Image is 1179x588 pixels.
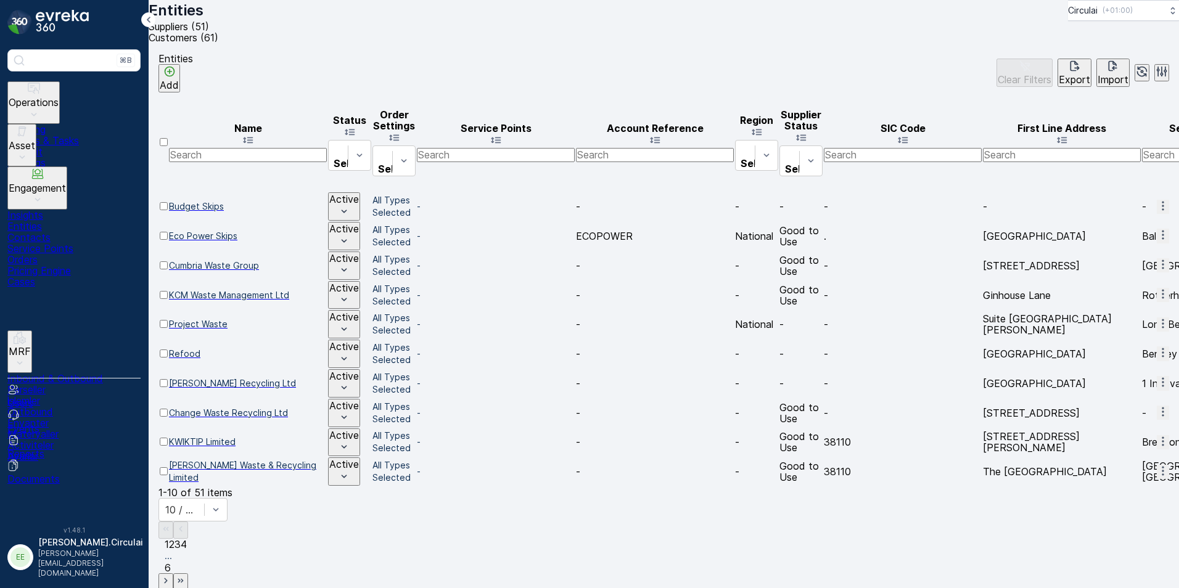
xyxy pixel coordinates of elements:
[372,283,416,308] p: All Types Selected
[328,399,360,427] button: Active
[169,230,327,242] span: Eco Power Skips
[576,310,734,338] td: -
[983,251,1141,280] td: [STREET_ADDRESS]
[169,289,327,301] span: KCM Waste Management Ltd
[169,318,327,330] a: Project Waste
[1103,6,1133,15] p: ( +01:00 )
[1058,59,1091,87] button: Export
[417,377,575,390] p: -
[824,281,982,309] td: -
[1068,4,1098,17] p: Circulai
[378,163,410,174] p: Select
[9,140,35,151] p: Asset
[576,222,734,250] td: ECOPOWER
[7,373,141,384] a: Inbound & Outbound
[329,282,359,293] p: Active
[824,369,982,398] td: -
[7,243,141,254] p: Service Points
[417,289,575,301] p: -
[169,459,327,484] span: [PERSON_NAME] Waste & Recycling Limited
[169,377,327,390] a: Keenan Recycling Ltd
[7,526,141,534] span: v 1.48.1
[785,163,817,174] p: Select
[741,158,773,169] p: Select
[329,194,359,205] p: Active
[9,346,31,357] p: MRF
[983,192,1141,221] td: -
[779,340,823,368] td: -
[158,64,180,92] button: Add
[779,428,823,457] td: Good to Use
[7,536,141,578] button: EE[PERSON_NAME].Circulai[PERSON_NAME][EMAIL_ADDRESS][DOMAIN_NAME]
[169,407,327,419] span: Change Waste Recycling Ltd
[576,399,734,427] td: -
[149,31,218,44] span: Customers (61)
[417,348,575,360] p: -
[329,311,359,322] p: Active
[417,200,575,213] p: -
[38,549,143,578] p: [PERSON_NAME][EMAIL_ADDRESS][DOMAIN_NAME]
[7,232,141,243] a: Contacts
[165,538,169,550] span: 1
[36,10,89,35] img: logo_dark-DEwI_e13.png
[824,148,982,161] input: Search
[983,399,1141,427] td: [STREET_ADDRESS]
[735,222,778,250] td: National
[169,148,327,161] input: Search
[329,400,359,411] p: Active
[372,224,416,248] p: All Types Selected
[779,399,823,427] td: Good to Use
[983,123,1141,134] p: First Line Address
[372,253,416,278] p: All Types Selected
[417,148,575,161] input: Search
[158,487,232,498] p: 1-10 of 51 items
[169,259,327,272] a: Cumbria Waste Group
[9,97,59,108] p: Operations
[328,222,360,250] button: Active
[169,377,327,390] span: [PERSON_NAME] Recycling Ltd
[7,436,141,459] a: Reports
[735,369,778,398] td: -
[824,222,982,250] td: .
[7,330,32,373] button: MRF
[417,436,575,448] p: -
[372,430,416,454] p: All Types Selected
[576,340,734,368] td: -
[7,423,141,434] p: Events
[576,281,734,309] td: -
[328,457,360,486] button: Active
[169,348,327,360] span: Refood
[735,251,778,280] td: -
[779,310,823,338] td: -
[824,399,982,427] td: -
[824,251,982,280] td: -
[576,369,734,398] td: -
[983,457,1141,486] td: The [GEOGRAPHIC_DATA]
[576,123,734,134] p: Account Reference
[328,310,360,338] button: Active
[7,398,141,409] p: Users
[372,371,416,396] p: All Types Selected
[824,123,982,134] p: SIC Code
[328,192,360,221] button: Active
[328,340,360,368] button: Active
[169,436,327,448] span: KWIKTIP Limited
[158,53,193,64] p: Entities
[7,221,141,232] a: Entities
[1096,59,1130,87] button: Import
[7,276,141,287] p: Cases
[372,459,416,484] p: All Types Selected
[417,407,575,419] p: -
[38,536,143,549] p: [PERSON_NAME].Circulai
[576,428,734,457] td: -
[983,310,1141,338] td: Suite [GEOGRAPHIC_DATA][PERSON_NAME]
[372,401,416,425] p: All Types Selected
[169,200,327,213] span: Budget Skips
[329,341,359,352] p: Active
[417,123,575,134] p: Service Points
[417,318,575,330] p: -
[372,312,416,337] p: All Types Selected
[779,281,823,309] td: Good to Use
